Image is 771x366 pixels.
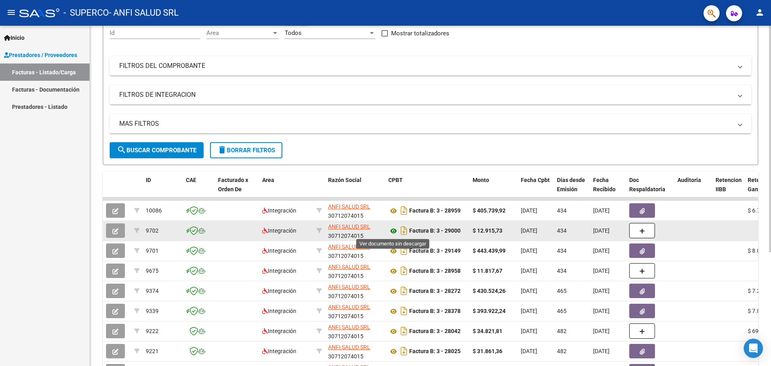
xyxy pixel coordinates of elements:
[328,343,382,360] div: 30712074015
[744,339,763,358] div: Open Intercom Messenger
[206,29,271,37] span: Area
[328,324,370,330] span: ANFI SALUD SRL
[186,177,196,183] span: CAE
[399,244,409,257] i: Descargar documento
[521,227,537,234] span: [DATE]
[391,29,449,38] span: Mostrar totalizadores
[473,207,506,214] strong: $ 405.739,92
[473,247,506,254] strong: $ 443.439,99
[473,308,506,314] strong: $ 393.922,24
[117,145,126,155] mat-icon: search
[554,172,590,207] datatable-header-cell: Días desde Emisión
[409,348,461,355] strong: Factura B: 3 - 28025
[399,325,409,337] i: Descargar documento
[117,147,196,154] span: Buscar Comprobante
[473,328,502,334] strong: $ 34.821,81
[409,208,461,214] strong: Factura B: 3 - 28959
[521,288,537,294] span: [DATE]
[262,177,274,183] span: Area
[110,142,204,158] button: Buscar Comprobante
[593,268,610,274] span: [DATE]
[146,348,159,354] span: 9221
[518,172,554,207] datatable-header-cell: Fecha Cpbt
[262,207,296,214] span: Integración
[473,227,502,234] strong: $ 12.915,73
[110,56,751,76] mat-expansion-panel-header: FILTROS DEL COMPROBANTE
[146,328,159,334] span: 9222
[262,308,296,314] span: Integración
[328,222,382,239] div: 30712074015
[4,33,24,42] span: Inicio
[473,348,502,354] strong: $ 31.861,36
[399,224,409,237] i: Descargar documento
[593,247,610,254] span: [DATE]
[409,328,461,335] strong: Factura B: 3 - 28042
[143,172,183,207] datatable-header-cell: ID
[716,177,742,192] span: Retencion IIBB
[146,227,159,234] span: 9702
[262,268,296,274] span: Integración
[262,328,296,334] span: Integración
[755,8,765,17] mat-icon: person
[4,51,77,59] span: Prestadores / Proveedores
[262,227,296,234] span: Integración
[399,305,409,317] i: Descargar documento
[557,328,567,334] span: 482
[215,172,259,207] datatable-header-cell: Facturado x Orden De
[593,207,610,214] span: [DATE]
[593,288,610,294] span: [DATE]
[521,207,537,214] span: [DATE]
[119,90,732,99] mat-panel-title: FILTROS DE INTEGRACION
[6,8,16,17] mat-icon: menu
[328,203,370,210] span: ANFI SALUD SRL
[63,4,109,22] span: - SUPERCO
[557,268,567,274] span: 434
[557,227,567,234] span: 434
[328,177,361,183] span: Razón Social
[521,268,537,274] span: [DATE]
[119,61,732,70] mat-panel-title: FILTROS DEL COMPROBANTE
[409,228,461,234] strong: Factura B: 3 - 29000
[146,247,159,254] span: 9701
[590,172,626,207] datatable-header-cell: Fecha Recibido
[328,242,382,259] div: 30712074015
[328,223,370,230] span: ANFI SALUD SRL
[218,177,248,192] span: Facturado x Orden De
[259,172,313,207] datatable-header-cell: Area
[328,264,370,270] span: ANFI SALUD SRL
[328,303,382,319] div: 30712074015
[328,304,370,310] span: ANFI SALUD SRL
[399,204,409,217] i: Descargar documento
[593,328,610,334] span: [DATE]
[473,268,502,274] strong: $ 11.817,67
[629,177,665,192] span: Doc Respaldatoria
[110,114,751,133] mat-expansion-panel-header: MAS FILTROS
[409,248,461,254] strong: Factura B: 3 - 29149
[146,288,159,294] span: 9374
[469,172,518,207] datatable-header-cell: Monto
[328,243,370,250] span: ANFI SALUD SRL
[146,308,159,314] span: 9339
[210,142,282,158] button: Borrar Filtros
[557,177,585,192] span: Días desde Emisión
[285,29,302,37] span: Todos
[262,288,296,294] span: Integración
[399,264,409,277] i: Descargar documento
[557,207,567,214] span: 434
[146,207,162,214] span: 10086
[712,172,744,207] datatable-header-cell: Retencion IIBB
[409,288,461,294] strong: Factura B: 3 - 28272
[146,177,151,183] span: ID
[183,172,215,207] datatable-header-cell: CAE
[521,328,537,334] span: [DATE]
[399,284,409,297] i: Descargar documento
[521,177,550,183] span: Fecha Cpbt
[677,177,701,183] span: Auditoria
[521,308,537,314] span: [DATE]
[674,172,712,207] datatable-header-cell: Auditoria
[217,145,227,155] mat-icon: delete
[557,348,567,354] span: 482
[399,345,409,358] i: Descargar documento
[473,288,506,294] strong: $ 430.524,26
[262,247,296,254] span: Integración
